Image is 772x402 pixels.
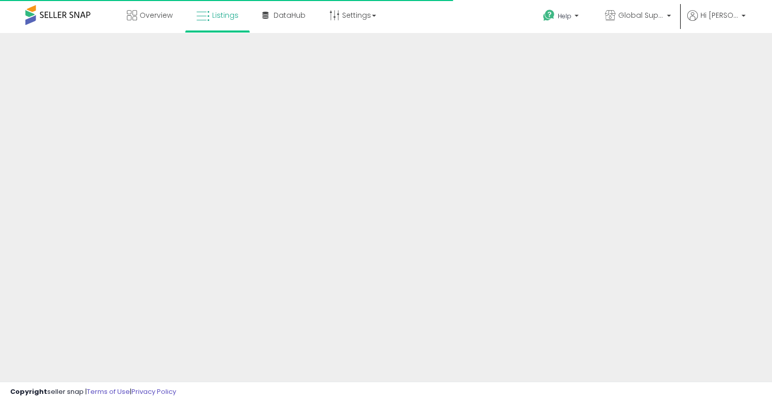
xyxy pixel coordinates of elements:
[687,10,746,33] a: Hi [PERSON_NAME]
[543,9,555,22] i: Get Help
[140,10,173,20] span: Overview
[87,387,130,396] a: Terms of Use
[131,387,176,396] a: Privacy Policy
[700,10,739,20] span: Hi [PERSON_NAME]
[212,10,239,20] span: Listings
[274,10,306,20] span: DataHub
[10,387,176,397] div: seller snap | |
[618,10,664,20] span: Global Supplies [GEOGRAPHIC_DATA]
[10,387,47,396] strong: Copyright
[535,2,589,33] a: Help
[558,12,572,20] span: Help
